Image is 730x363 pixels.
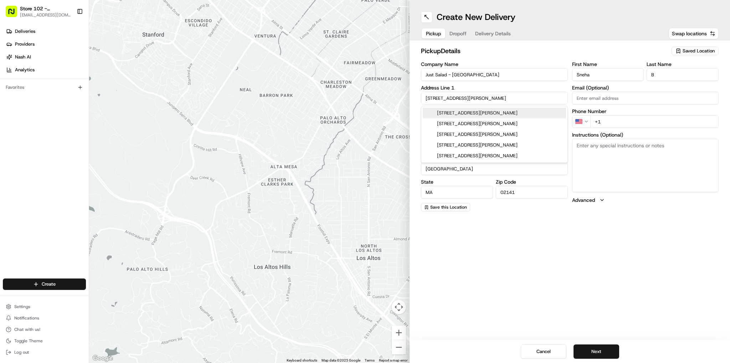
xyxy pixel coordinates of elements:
[3,51,89,63] a: Nash AI
[20,12,71,18] button: [EMAIL_ADDRESS][DOMAIN_NAME]
[421,62,568,67] label: Company Name
[3,324,86,334] button: Chat with us!
[421,85,568,90] label: Address Line 1
[426,30,441,37] span: Pickup
[572,196,595,204] label: Advanced
[423,140,566,150] div: [STREET_ADDRESS][PERSON_NAME]
[91,354,114,363] a: Open this area in Google Maps (opens a new window)
[7,68,20,81] img: 1736555255976-a54dd68f-1ca7-489b-9aae-adbdc363a1c4
[423,108,566,118] div: [STREET_ADDRESS][PERSON_NAME]
[572,92,719,104] input: Enter email address
[50,121,86,126] a: Powered byPylon
[3,82,86,93] div: Favorites
[14,349,29,355] span: Log out
[7,104,13,110] div: 📗
[421,203,470,211] button: Save this Location
[421,106,568,163] div: Suggestions
[392,326,406,340] button: Zoom in
[421,68,568,81] input: Enter company name
[572,62,644,67] label: First Name
[421,92,568,104] input: Enter address
[14,103,55,111] span: Knowledge Base
[3,278,86,290] button: Create
[24,75,90,81] div: We're available if you need us!
[572,132,719,137] label: Instructions (Optional)
[3,302,86,312] button: Settings
[14,338,43,344] span: Toggle Theme
[423,129,566,140] div: [STREET_ADDRESS][PERSON_NAME]
[379,358,407,362] a: Report a map error
[421,46,667,56] h2: pickup Details
[20,5,71,12] button: Store 102 - [GEOGRAPHIC_DATA] (Just Salad)
[672,30,707,37] span: Swap locations
[3,336,86,346] button: Toggle Theme
[7,29,130,40] p: Welcome 👋
[24,68,117,75] div: Start new chat
[572,196,719,204] button: Advanced
[42,281,56,287] span: Create
[15,67,35,73] span: Analytics
[3,26,89,37] a: Deliveries
[521,344,566,359] button: Cancel
[683,48,715,54] span: Saved Location
[496,179,568,184] label: Zip Code
[3,3,74,20] button: Store 102 - [GEOGRAPHIC_DATA] (Just Salad)[EMAIL_ADDRESS][DOMAIN_NAME]
[423,150,566,161] div: [STREET_ADDRESS][PERSON_NAME]
[67,103,114,111] span: API Documentation
[4,101,57,113] a: 📗Knowledge Base
[57,101,117,113] a: 💻API Documentation
[669,28,719,39] button: Swap locations
[572,68,644,81] input: Enter first name
[3,347,86,357] button: Log out
[496,186,568,199] input: Enter zip code
[392,300,406,314] button: Map camera controls
[15,41,35,47] span: Providers
[287,358,317,363] button: Keyboard shortcuts
[365,358,375,362] a: Terms
[572,109,719,114] label: Phone Number
[672,46,719,56] button: Saved Location
[71,121,86,126] span: Pylon
[121,70,130,79] button: Start new chat
[15,54,31,60] span: Nash AI
[14,304,30,310] span: Settings
[91,354,114,363] img: Google
[15,28,35,35] span: Deliveries
[3,64,89,76] a: Analytics
[421,179,493,184] label: State
[392,340,406,354] button: Zoom out
[19,46,118,53] input: Clear
[449,30,467,37] span: Dropoff
[7,7,21,21] img: Nash
[3,313,86,323] button: Notifications
[421,186,493,199] input: Enter state
[14,327,40,332] span: Chat with us!
[437,11,515,23] h1: Create New Delivery
[14,315,39,321] span: Notifications
[421,162,568,175] input: Enter country
[475,30,511,37] span: Delivery Details
[590,115,719,128] input: Enter phone number
[423,118,566,129] div: [STREET_ADDRESS][PERSON_NAME]
[430,204,467,210] span: Save this Location
[647,68,719,81] input: Enter last name
[3,39,89,50] a: Providers
[60,104,66,110] div: 💻
[322,358,360,362] span: Map data ©2025 Google
[647,62,719,67] label: Last Name
[572,85,719,90] label: Email (Optional)
[574,344,619,359] button: Next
